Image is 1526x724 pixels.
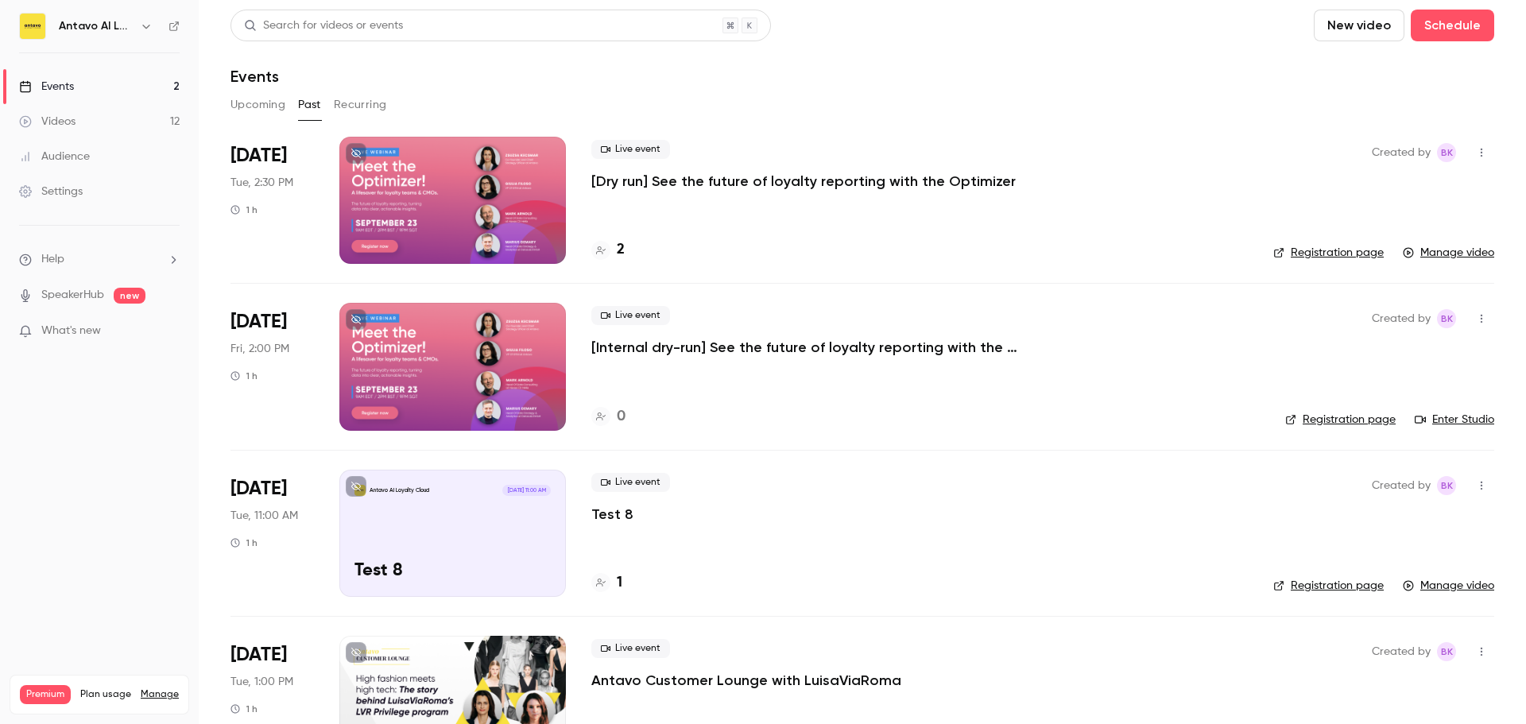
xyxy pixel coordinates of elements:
[230,67,279,86] h1: Events
[1372,143,1431,162] span: Created by
[591,239,625,261] a: 2
[230,642,287,668] span: [DATE]
[230,470,314,597] div: Sep 9 Tue, 11:00 AM (Europe/Budapest)
[230,175,293,191] span: Tue, 2:30 PM
[244,17,403,34] div: Search for videos or events
[1372,309,1431,328] span: Created by
[20,14,45,39] img: Antavo AI Loyalty Cloud
[617,572,622,594] h4: 1
[502,485,550,496] span: [DATE] 11:00 AM
[1403,245,1494,261] a: Manage video
[230,143,287,168] span: [DATE]
[591,639,670,658] span: Live event
[230,341,289,357] span: Fri, 2:00 PM
[1415,412,1494,428] a: Enter Studio
[591,140,670,159] span: Live event
[1372,642,1431,661] span: Created by
[59,18,134,34] h6: Antavo AI Loyalty Cloud
[1441,143,1453,162] span: BK
[1437,642,1456,661] span: Barbara Kekes Szabo
[591,306,670,325] span: Live event
[617,406,626,428] h4: 0
[591,572,622,594] a: 1
[591,406,626,428] a: 0
[1441,476,1453,495] span: BK
[334,92,387,118] button: Recurring
[617,239,625,261] h4: 2
[1285,412,1396,428] a: Registration page
[1314,10,1404,41] button: New video
[41,251,64,268] span: Help
[591,473,670,492] span: Live event
[591,505,633,524] a: Test 8
[1403,578,1494,594] a: Manage video
[19,149,90,165] div: Audience
[41,323,101,339] span: What's new
[370,486,429,494] p: Antavo AI Loyalty Cloud
[230,92,285,118] button: Upcoming
[591,338,1068,357] a: [Internal dry-run] See the future of loyalty reporting with the Optimizer
[1273,245,1384,261] a: Registration page
[230,303,314,430] div: Sep 12 Fri, 2:00 PM (Europe/Budapest)
[339,470,566,597] a: Test 8Antavo AI Loyalty Cloud[DATE] 11:00 AMTest 8
[230,309,287,335] span: [DATE]
[141,688,179,701] a: Manage
[591,172,1016,191] a: [Dry run] See the future of loyalty reporting with the Optimizer
[230,203,258,216] div: 1 h
[1437,143,1456,162] span: Barbara Kekes Szabo
[230,674,293,690] span: Tue, 1:00 PM
[1437,309,1456,328] span: Barbara Kekes Szabo
[230,703,258,715] div: 1 h
[230,476,287,501] span: [DATE]
[19,79,74,95] div: Events
[230,536,258,549] div: 1 h
[1411,10,1494,41] button: Schedule
[161,324,180,339] iframe: Noticeable Trigger
[1372,476,1431,495] span: Created by
[1437,476,1456,495] span: Barbara Kekes Szabo
[1441,642,1453,661] span: BK
[354,561,551,582] p: Test 8
[20,685,71,704] span: Premium
[19,114,76,130] div: Videos
[230,508,298,524] span: Tue, 11:00 AM
[19,251,180,268] li: help-dropdown-opener
[80,688,131,701] span: Plan usage
[114,288,145,304] span: new
[41,287,104,304] a: SpeakerHub
[19,184,83,199] div: Settings
[230,137,314,264] div: Sep 16 Tue, 2:30 PM (Europe/Budapest)
[230,370,258,382] div: 1 h
[1273,578,1384,594] a: Registration page
[591,671,901,690] a: Antavo Customer Lounge with LuisaViaRoma
[1441,309,1453,328] span: BK
[298,92,321,118] button: Past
